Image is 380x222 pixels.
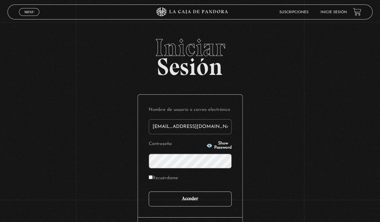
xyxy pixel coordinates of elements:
a: View your shopping cart [353,8,361,16]
a: Suscripciones [279,10,309,14]
span: Menu [24,10,34,14]
h2: Sesión [8,36,372,74]
input: Acceder [149,191,232,206]
label: Nombre de usuario o correo electrónico [149,105,232,115]
button: Show Password [206,141,232,150]
input: Recuérdame [149,175,153,179]
span: Iniciar [8,36,372,60]
label: Recuérdame [149,174,178,183]
span: Show Password [214,141,232,150]
span: Cerrar [22,15,36,19]
label: Contraseña [149,140,205,149]
a: Inicie sesión [321,10,347,14]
